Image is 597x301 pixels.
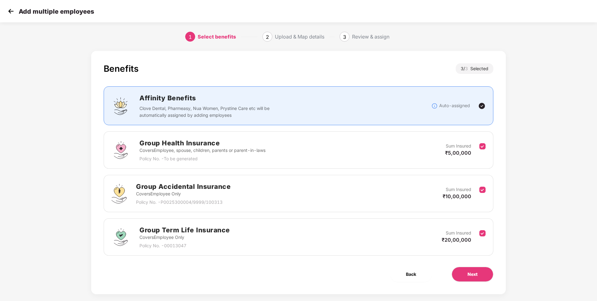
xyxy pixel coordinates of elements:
img: svg+xml;base64,PHN2ZyBpZD0iSW5mb18tXzMyeDMyIiBkYXRhLW5hbWU9IkluZm8gLSAzMngzMiIgeG1sbnM9Imh0dHA6Ly... [431,103,438,109]
p: Add multiple employees [19,8,94,15]
div: Review & assign [352,32,389,42]
div: Upload & Map details [275,32,324,42]
span: Back [406,271,416,278]
p: Covers Employee, spouse, children, parents or parent-in-laws [139,147,266,154]
span: 1 [189,34,192,40]
p: Sum Insured [446,186,471,193]
span: Next [468,271,477,278]
span: ₹5,00,000 [445,150,471,156]
p: Sum Insured [446,143,471,149]
h2: Group Term Life Insurance [139,225,230,235]
p: Auto-assigned [439,102,470,109]
span: ₹20,00,000 [442,237,471,243]
p: Policy No. - 00013047 [139,242,230,249]
button: Back [390,267,432,282]
div: Benefits [104,63,139,74]
button: Next [452,267,493,282]
p: Covers Employee Only [136,190,231,197]
span: 3 [465,66,470,71]
p: Sum Insured [446,230,471,236]
img: svg+xml;base64,PHN2ZyB4bWxucz0iaHR0cDovL3d3dy53My5vcmcvMjAwMC9zdmciIHdpZHRoPSIzMCIgaGVpZ2h0PSIzMC... [6,7,16,16]
div: 3 / Selected [456,63,493,74]
h2: Group Accidental Insurance [136,181,231,192]
span: 3 [343,34,346,40]
div: Select benefits [198,32,236,42]
img: svg+xml;base64,PHN2ZyBpZD0iR3JvdXBfVGVybV9MaWZlX0luc3VyYW5jZSIgZGF0YS1uYW1lPSJHcm91cCBUZXJtIExpZm... [111,228,130,246]
p: Policy No. - P0025300004/9999/100313 [136,199,231,206]
img: svg+xml;base64,PHN2ZyBpZD0iVGljay0yNHgyNCIgeG1sbnM9Imh0dHA6Ly93d3cudzMub3JnLzIwMDAvc3ZnIiB3aWR0aD... [478,102,486,110]
img: svg+xml;base64,PHN2ZyBpZD0iQWZmaW5pdHlfQmVuZWZpdHMiIGRhdGEtbmFtZT0iQWZmaW5pdHkgQmVuZWZpdHMiIHhtbG... [111,97,130,115]
img: svg+xml;base64,PHN2ZyB4bWxucz0iaHR0cDovL3d3dy53My5vcmcvMjAwMC9zdmciIHdpZHRoPSI0OS4zMjEiIGhlaWdodD... [111,184,127,203]
p: Clove Dental, Pharmeasy, Nua Women, Prystine Care etc will be automatically assigned by adding em... [139,105,274,119]
img: svg+xml;base64,PHN2ZyBpZD0iR3JvdXBfSGVhbHRoX0luc3VyYW5jZSIgZGF0YS1uYW1lPSJHcm91cCBIZWFsdGggSW5zdX... [111,141,130,159]
h2: Affinity Benefits [139,93,363,103]
span: ₹10,00,000 [443,193,471,199]
h2: Group Health Insurance [139,138,266,148]
span: 2 [266,34,269,40]
p: Covers Employee Only [139,234,230,241]
p: Policy No. - To be generated [139,155,266,162]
